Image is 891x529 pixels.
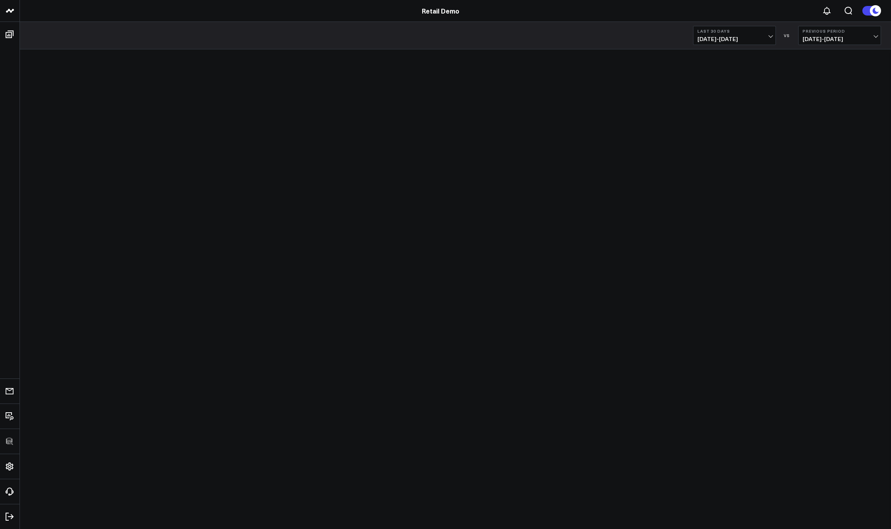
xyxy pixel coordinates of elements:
[697,29,772,33] b: Last 30 Days
[798,26,881,45] button: Previous Period[DATE]-[DATE]
[422,6,459,15] a: Retail Demo
[803,36,877,42] span: [DATE] - [DATE]
[780,33,794,38] div: VS
[697,36,772,42] span: [DATE] - [DATE]
[803,29,877,33] b: Previous Period
[693,26,776,45] button: Last 30 Days[DATE]-[DATE]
